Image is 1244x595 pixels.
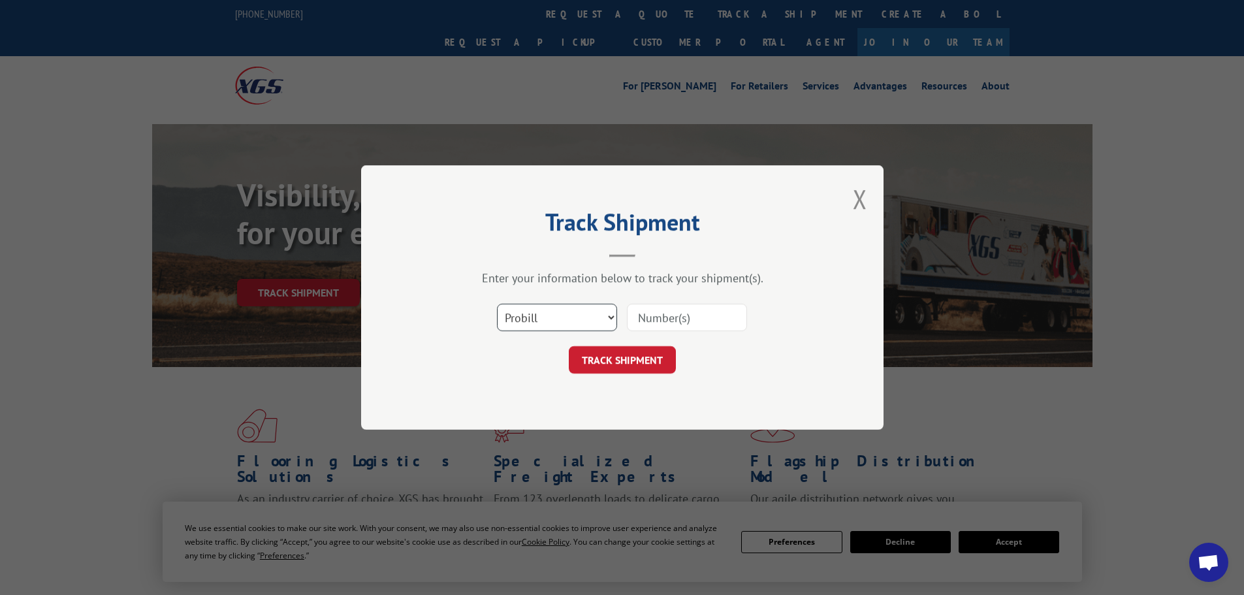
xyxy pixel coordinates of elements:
[426,270,818,285] div: Enter your information below to track your shipment(s).
[853,182,867,216] button: Close modal
[627,304,747,331] input: Number(s)
[1189,543,1228,582] div: Open chat
[426,213,818,238] h2: Track Shipment
[569,346,676,374] button: TRACK SHIPMENT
